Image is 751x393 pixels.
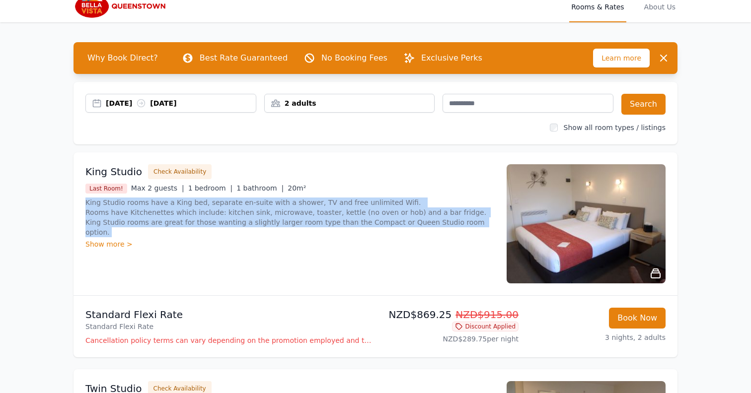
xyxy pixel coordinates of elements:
[321,52,387,64] p: No Booking Fees
[265,98,435,108] div: 2 adults
[85,239,495,249] div: Show more >
[609,308,666,328] button: Book Now
[85,197,495,237] p: King Studio rooms have a King bed, separate en-suite with a shower, TV and free unlimited Wifi. R...
[455,309,519,321] span: NZD$915.00
[79,48,166,68] span: Why Book Direct?
[131,184,184,192] span: Max 2 guests |
[85,308,372,322] p: Standard Flexi Rate
[452,322,519,331] span: Discount Applied
[564,124,666,131] label: Show all room types / listings
[85,184,127,194] span: Last Room!
[288,184,306,192] span: 20m²
[593,49,650,67] span: Learn more
[200,52,288,64] p: Best Rate Guaranteed
[236,184,284,192] span: 1 bathroom |
[85,335,372,345] p: Cancellation policy terms can vary depending on the promotion employed and the time of stay of th...
[148,164,212,179] button: Check Availability
[85,165,142,179] h3: King Studio
[379,334,519,344] p: NZD$289.75 per night
[526,332,666,342] p: 3 nights, 2 adults
[188,184,233,192] span: 1 bedroom |
[85,322,372,331] p: Standard Flexi Rate
[106,98,256,108] div: [DATE] [DATE]
[621,94,666,115] button: Search
[379,308,519,322] p: NZD$869.25
[421,52,482,64] p: Exclusive Perks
